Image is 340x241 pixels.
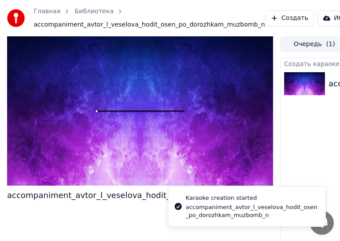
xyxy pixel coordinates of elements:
[7,189,273,202] div: accompaniment_avtor_l_veselova_hodit_osen_po_dorozhkam_muzbomb_n
[7,9,25,27] img: youka
[186,194,318,202] div: Karaoke creation started
[326,40,335,49] span: ( 1 )
[34,7,60,16] a: Главная
[74,7,113,16] a: Библиотека
[34,7,265,29] nav: breadcrumb
[34,20,265,29] span: accompaniment_avtor_l_veselova_hodit_osen_po_dorozhkam_muzbomb_n
[265,10,314,26] button: Создать
[186,203,318,219] div: accompaniment_avtor_l_veselova_hodit_osen_po_dorozhkam_muzbomb_n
